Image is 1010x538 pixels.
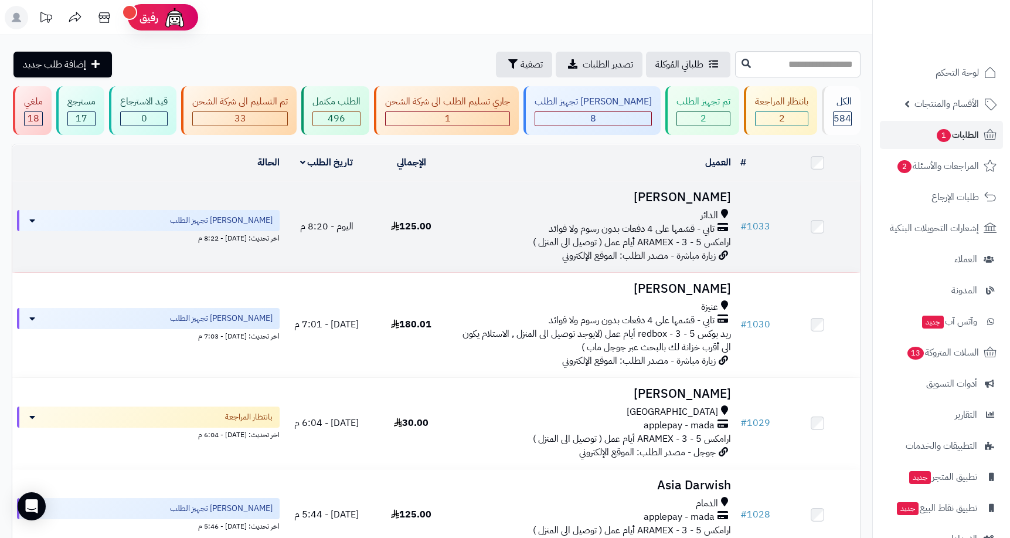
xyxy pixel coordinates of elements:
button: تصفية [496,52,552,77]
a: #1028 [740,507,770,522]
span: المراجعات والأسئلة [896,158,979,174]
div: جاري تسليم الطلب الى شركة الشحن [385,95,510,109]
span: تابي - قسّمها على 4 دفعات بدون رسوم ولا فوائد [549,222,715,236]
span: 180.01 [391,317,431,331]
span: لوحة التحكم [936,65,979,81]
span: 1 [445,111,451,126]
span: الدمام [696,497,718,510]
span: 17 [76,111,87,126]
span: المدونة [951,282,977,299]
span: الطلبات [936,127,979,143]
span: [PERSON_NAME] تجهيز الطلب [170,503,273,515]
h3: [PERSON_NAME] [458,387,732,401]
div: ملغي [24,95,43,109]
span: طلباتي المُوكلة [655,57,703,72]
a: #1033 [740,219,770,234]
span: تصفية [521,57,543,72]
span: [GEOGRAPHIC_DATA] [627,405,718,419]
a: بانتظار المراجعة 2 [742,86,819,135]
span: # [740,219,747,234]
span: 496 [328,111,345,126]
span: 18 [28,111,39,126]
span: applepay - mada [644,510,715,524]
span: 33 [234,111,246,126]
span: ارامكس ARAMEX - 3 - 5 أيام عمل ( توصيل الى المنزل ) [533,235,731,249]
span: اليوم - 8:20 م [300,219,353,234]
a: لوحة التحكم [880,59,1003,87]
div: اخر تحديث: [DATE] - 7:03 م [17,329,280,341]
span: التقارير [955,407,977,423]
span: 0 [141,111,147,126]
a: إضافة طلب جديد [13,52,112,77]
span: 2 [779,111,785,126]
span: تابي - قسّمها على 4 دفعات بدون رسوم ولا فوائد [549,314,715,327]
div: مسترجع [67,95,96,109]
h3: [PERSON_NAME] [458,191,732,204]
span: ارامكس ARAMEX - 3 - 5 أيام عمل ( توصيل الى المنزل ) [533,432,731,446]
div: قيد الاسترجاع [120,95,168,109]
span: [DATE] - 5:44 م [294,507,359,522]
div: اخر تحديث: [DATE] - 8:22 م [17,231,280,243]
a: جاري تسليم الطلب الى شركة الشحن 1 [372,86,521,135]
a: #1029 [740,416,770,430]
a: إشعارات التحويلات البنكية [880,214,1003,242]
span: ارامكس ARAMEX - 3 - 5 أيام عمل ( توصيل الى المنزل ) [533,523,731,537]
a: تم التسليم الى شركة الشحن 33 [179,86,299,135]
a: التطبيقات والخدمات [880,432,1003,460]
a: المدونة [880,276,1003,304]
span: ريد بوكس redbox - 3 - 5 أيام عمل (لايوجد توصيل الى المنزل , الاستلام يكون الى أقرب خزانة لك بالبح... [463,327,731,354]
a: #1030 [740,317,770,331]
span: [DATE] - 7:01 م [294,317,359,331]
a: وآتس آبجديد [880,307,1003,336]
span: 30.00 [394,416,429,430]
a: قيد الاسترجاع 0 [107,86,179,135]
a: الإجمالي [397,155,426,170]
span: جديد [922,316,944,329]
a: العميل [705,155,731,170]
a: العملاء [880,245,1003,273]
a: تطبيق نقاط البيعجديد [880,494,1003,522]
span: تطبيق المتجر [908,469,977,485]
a: تم تجهيز الطلب 2 [663,86,742,135]
a: [PERSON_NAME] تجهيز الطلب 8 [521,86,663,135]
span: التطبيقات والخدمات [906,438,977,454]
a: طلبات الإرجاع [880,183,1003,211]
span: # [740,317,747,331]
span: السلات المتروكة [906,344,979,361]
a: الطلب مكتمل 496 [299,86,372,135]
div: Open Intercom Messenger [18,492,46,520]
div: 496 [313,112,360,126]
span: الدائر [700,209,718,222]
div: 33 [193,112,287,126]
div: 17 [68,112,95,126]
span: 2 [897,160,912,173]
a: الطلبات1 [880,121,1003,149]
span: 1 [937,129,951,142]
div: 2 [677,112,730,126]
span: 8 [590,111,596,126]
div: اخر تحديث: [DATE] - 5:46 م [17,519,280,532]
span: زيارة مباشرة - مصدر الطلب: الموقع الإلكتروني [562,249,716,263]
span: applepay - mada [644,419,715,432]
span: طلبات الإرجاع [931,189,979,205]
a: السلات المتروكة13 [880,339,1003,367]
span: [PERSON_NAME] تجهيز الطلب [170,313,273,324]
a: التقارير [880,401,1003,429]
div: تم التسليم الى شركة الشحن [192,95,288,109]
span: 125.00 [391,507,431,522]
span: إضافة طلب جديد [23,57,86,72]
a: # [740,155,746,170]
a: تحديثات المنصة [31,6,60,32]
div: 18 [25,112,42,126]
a: تصدير الطلبات [556,52,642,77]
span: الأقسام والمنتجات [914,96,979,112]
span: رفيق [140,11,158,25]
span: 2 [700,111,706,126]
span: عنيزة [701,300,718,314]
span: تطبيق نقاط البيع [896,500,977,516]
div: 8 [535,112,651,126]
div: 1 [386,112,509,126]
span: [PERSON_NAME] تجهيز الطلب [170,215,273,226]
a: تطبيق المتجرجديد [880,463,1003,491]
span: 125.00 [391,219,431,234]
